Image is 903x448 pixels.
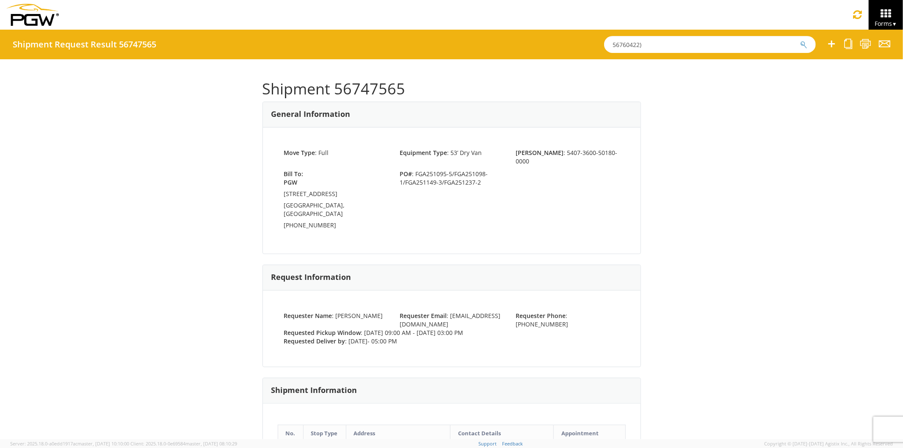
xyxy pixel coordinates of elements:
span: master, [DATE] 08:10:29 [185,440,237,447]
h3: General Information [271,110,351,119]
a: Feedback [502,440,523,447]
a: Support [478,440,497,447]
strong: Requested Deliver by [284,337,345,345]
strong: Move Type [284,149,315,157]
span: : [DATE] 09:00 AM - [DATE] 03:00 PM [284,329,464,337]
strong: Bill To: [284,170,304,178]
strong: Requested Pickup Window [284,329,361,337]
span: : 53’ Dry Van [400,149,482,157]
span: Server: 2025.18.0-a0edd1917ac [10,440,129,447]
td: [GEOGRAPHIC_DATA], [GEOGRAPHIC_DATA] [284,201,387,221]
strong: Requester Phone [516,312,566,320]
h3: Shipment Information [271,386,357,395]
span: : [DATE] [284,337,398,345]
h1: Shipment 56747565 [262,80,641,97]
th: Stop Type [303,425,346,442]
span: : Full [284,149,329,157]
strong: Equipment Type [400,149,447,157]
input: Shipment, Tracking or Reference Number (at least 4 chars) [604,36,816,53]
span: : FGA251095-5/FGA251098-1/FGA251149-3/FGA251237-2 [393,170,509,187]
span: Copyright © [DATE]-[DATE] Agistix Inc., All Rights Reserved [764,440,893,447]
th: Contact Details [450,425,553,442]
h3: Request Information [271,273,351,282]
h4: Shipment Request Result 56747565 [13,40,156,49]
span: : 5407-3600-50180-0000 [516,149,617,165]
th: No. [278,425,303,442]
td: [PHONE_NUMBER] [284,221,387,232]
strong: PO# [400,170,412,178]
td: [STREET_ADDRESS] [284,190,387,201]
span: : [PHONE_NUMBER] [516,312,568,328]
strong: Requester Email [400,312,447,320]
strong: [PERSON_NAME] [516,149,563,157]
span: Client: 2025.18.0-0e69584 [130,440,237,447]
strong: PGW [284,178,298,186]
span: ▼ [892,20,897,28]
th: Appointment [554,425,625,442]
span: : [EMAIL_ADDRESS][DOMAIN_NAME] [400,312,500,328]
strong: Requester Name [284,312,332,320]
span: master, [DATE] 10:10:00 [77,440,129,447]
span: Forms [875,19,897,28]
th: Address [346,425,450,442]
img: pgw-form-logo-1aaa8060b1cc70fad034.png [6,4,59,26]
span: - 05:00 PM [368,337,398,345]
span: : [PERSON_NAME] [284,312,383,320]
